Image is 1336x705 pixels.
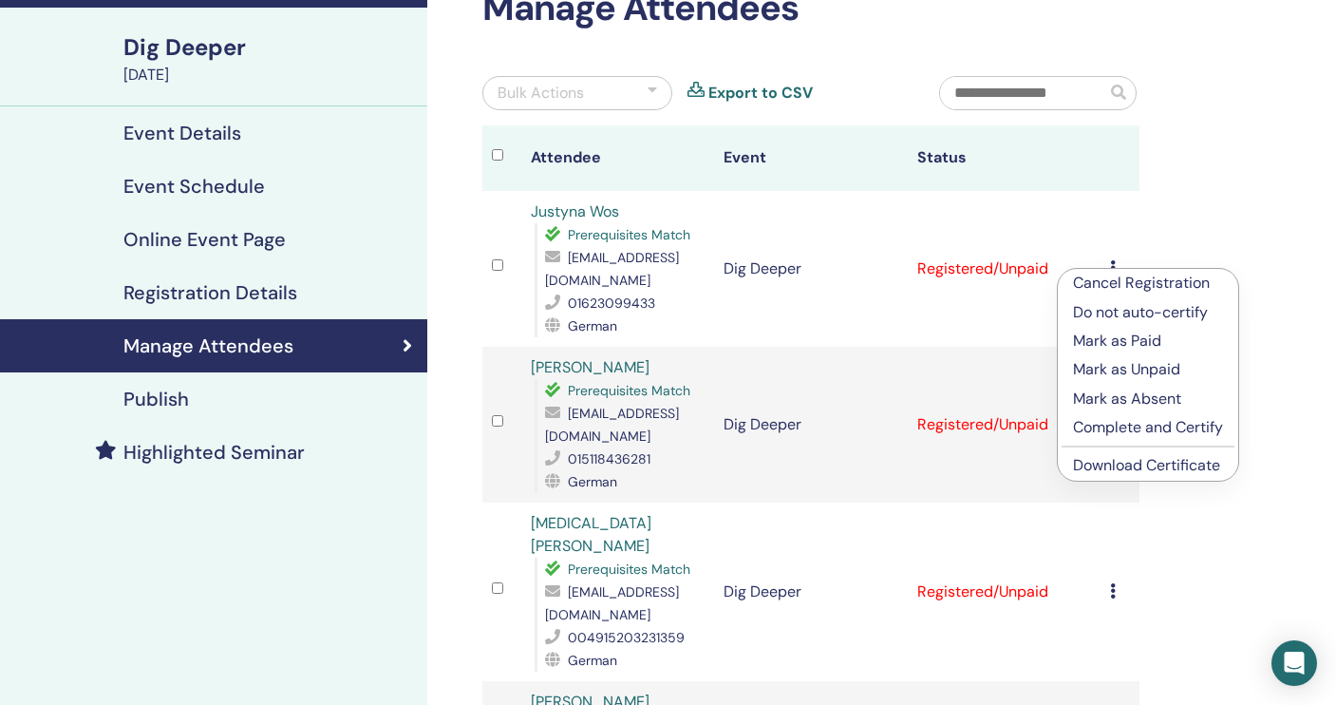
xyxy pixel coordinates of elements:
[568,629,685,646] span: 004915203231359
[714,503,908,681] td: Dig Deeper
[531,357,649,377] a: [PERSON_NAME]
[545,583,679,623] span: [EMAIL_ADDRESS][DOMAIN_NAME]
[568,473,617,490] span: German
[568,450,650,467] span: 015118436281
[1271,640,1317,686] div: Open Intercom Messenger
[1073,416,1223,439] p: Complete and Certify
[123,228,286,251] h4: Online Event Page
[568,652,617,669] span: German
[545,405,679,445] span: [EMAIL_ADDRESS][DOMAIN_NAME]
[708,82,813,105] a: Export to CSV
[568,561,690,578] span: Prerequisites Match
[1073,301,1223,324] p: Do not auto-certify
[568,226,690,243] span: Prerequisites Match
[521,125,715,191] th: Attendee
[123,441,305,464] h4: Highlighted Seminar
[123,175,265,198] h4: Event Schedule
[545,249,679,289] span: [EMAIL_ADDRESS][DOMAIN_NAME]
[714,191,908,347] td: Dig Deeper
[123,281,297,304] h4: Registration Details
[123,334,293,357] h4: Manage Attendees
[1073,330,1223,352] p: Mark as Paid
[531,513,651,556] a: [MEDICAL_DATA][PERSON_NAME]
[568,317,617,334] span: German
[908,125,1101,191] th: Status
[112,31,427,86] a: Dig Deeper[DATE]
[1073,358,1223,381] p: Mark as Unpaid
[1073,388,1223,410] p: Mark as Absent
[568,295,655,312] span: 01623099433
[1073,455,1220,475] a: Download Certificate
[568,382,690,399] span: Prerequisites Match
[1073,272,1223,295] p: Cancel Registration
[714,347,908,503] td: Dig Deeper
[498,82,584,105] div: Bulk Actions
[123,122,241,144] h4: Event Details
[123,388,189,410] h4: Publish
[531,201,619,221] a: Justyna Wos
[123,31,416,64] div: Dig Deeper
[714,125,908,191] th: Event
[123,64,416,86] div: [DATE]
